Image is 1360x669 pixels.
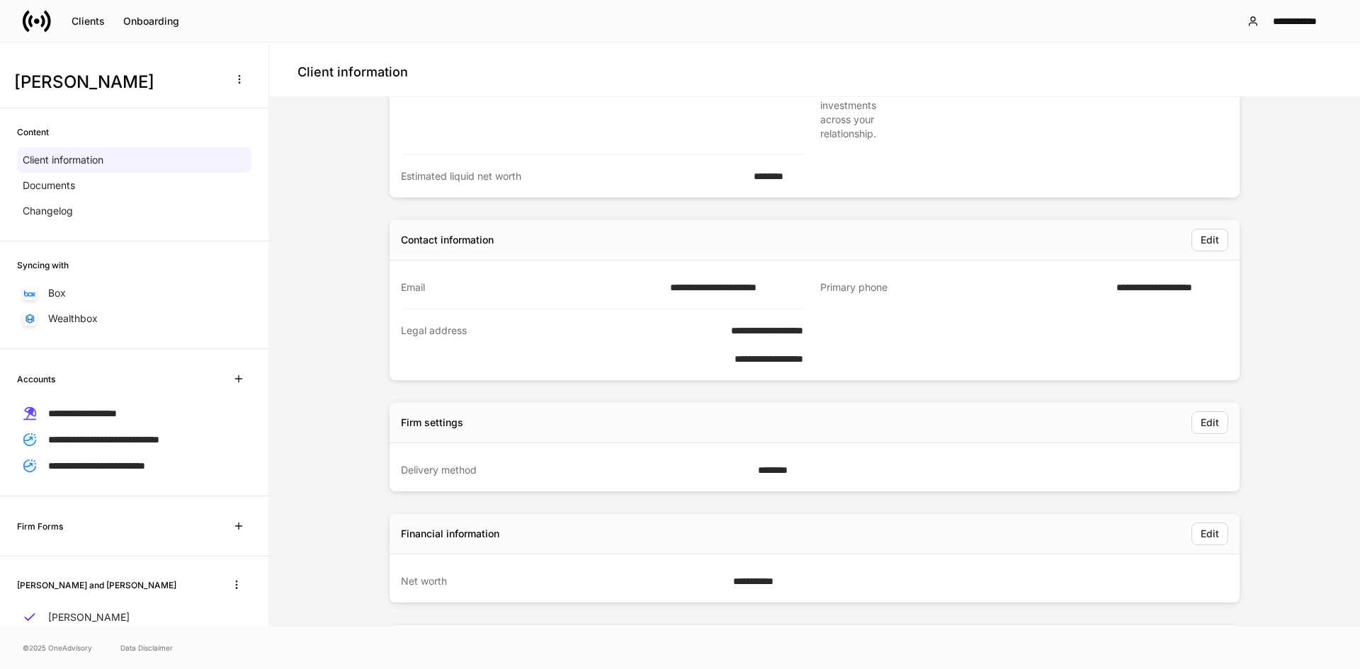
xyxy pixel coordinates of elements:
[401,280,662,295] div: Email
[48,610,130,624] p: [PERSON_NAME]
[123,16,179,26] div: Onboarding
[401,169,745,183] div: Estimated liquid net worth
[1191,411,1228,434] button: Edit
[14,71,219,93] h3: [PERSON_NAME]
[17,520,63,533] h6: Firm Forms
[17,125,49,139] h6: Content
[120,642,173,653] a: Data Disclaimer
[62,10,114,33] button: Clients
[401,233,494,247] div: Contact information
[17,280,251,306] a: Box
[23,153,103,167] p: Client information
[48,286,66,300] p: Box
[17,173,251,198] a: Documents
[17,258,69,272] h6: Syncing with
[72,16,105,26] div: Clients
[401,324,688,366] div: Legal address
[17,578,176,592] h6: [PERSON_NAME] and [PERSON_NAME]
[17,372,55,386] h6: Accounts
[1191,522,1228,545] button: Edit
[401,527,499,541] div: Financial information
[114,10,188,33] button: Onboarding
[23,642,92,653] span: © 2025 OneAdvisory
[17,147,251,173] a: Client information
[23,204,73,218] p: Changelog
[820,280,1108,295] div: Primary phone
[1191,229,1228,251] button: Edit
[17,198,251,224] a: Changelog
[23,178,75,193] p: Documents
[401,463,749,477] div: Delivery method
[24,290,35,297] img: oYqM9ojoZLfzCHUefNbBcWHcyDPbQKagtYciMC8pFl3iZXy3dU33Uwy+706y+0q2uJ1ghNQf2OIHrSh50tUd9HaB5oMc62p0G...
[1201,418,1219,428] div: Edit
[297,64,408,81] h4: Client information
[17,605,251,630] a: [PERSON_NAME]
[1201,529,1219,539] div: Edit
[1201,235,1219,245] div: Edit
[48,311,98,326] p: Wealthbox
[401,574,725,588] div: Net worth
[401,416,463,430] div: Firm settings
[17,306,251,331] a: Wealthbox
